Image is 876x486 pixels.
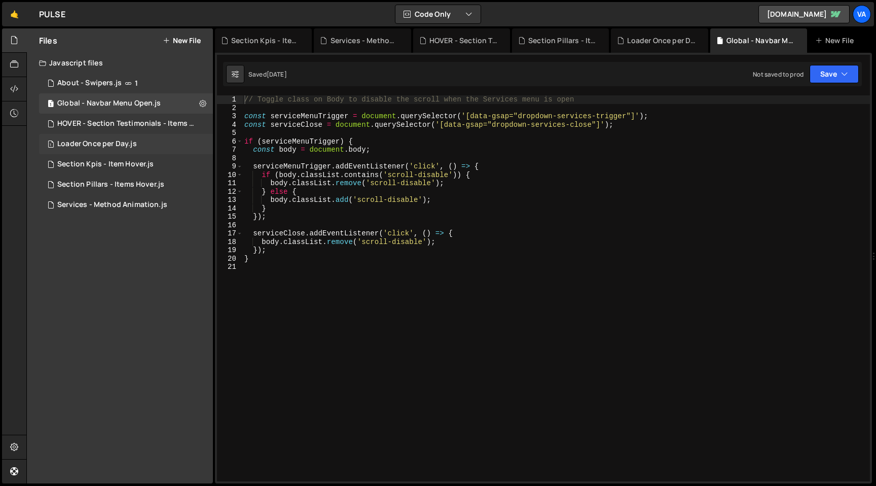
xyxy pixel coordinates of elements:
[39,73,213,93] div: 16253/43838.js
[217,188,243,196] div: 12
[57,200,167,210] div: Services - Method Animation.js
[48,100,54,109] span: 1
[267,70,287,79] div: [DATE]
[528,36,597,46] div: Section Pillars - Items Hover.js
[217,246,243,255] div: 19
[57,99,161,108] div: Global - Navbar Menu Open.js
[217,162,243,171] div: 9
[217,171,243,180] div: 10
[217,263,243,271] div: 21
[27,53,213,73] div: Javascript files
[57,119,197,128] div: HOVER - Section Testimonials - Items Hover.js
[217,229,243,238] div: 17
[217,179,243,188] div: 11
[217,112,243,121] div: 3
[39,8,65,20] div: PULSE
[57,140,137,149] div: Loader Once per Day.js
[217,255,243,263] div: 20
[758,5,850,23] a: [DOMAIN_NAME]
[217,204,243,213] div: 14
[39,35,57,46] h2: Files
[217,95,243,104] div: 1
[217,221,243,230] div: 16
[48,141,54,149] span: 1
[217,104,243,113] div: 2
[217,146,243,154] div: 7
[429,36,498,46] div: HOVER - Section Testimonials - Items Hover.js
[217,196,243,204] div: 13
[815,36,858,46] div: New File
[395,5,481,23] button: Code Only
[57,160,154,169] div: Section Kpis - Item Hover.js
[217,238,243,247] div: 18
[217,129,243,137] div: 5
[39,154,213,175] div: 16253/44485.js
[57,180,164,189] div: Section Pillars - Items Hover.js
[39,114,216,134] div: 16253/45325.js
[135,79,138,87] span: 1
[627,36,696,46] div: Loader Once per Day.js
[331,36,399,46] div: Services - Method Animation.js
[810,65,859,83] button: Save
[217,213,243,221] div: 15
[753,70,804,79] div: Not saved to prod
[217,121,243,129] div: 4
[726,36,795,46] div: Global - Navbar Menu Open.js
[2,2,27,26] a: 🤙
[39,134,213,154] div: 16253/45227.js
[163,37,201,45] button: New File
[853,5,871,23] a: Va
[231,36,300,46] div: Section Kpis - Item Hover.js
[248,70,287,79] div: Saved
[217,137,243,146] div: 6
[217,154,243,163] div: 8
[39,195,213,215] div: 16253/44878.js
[39,175,213,195] div: 16253/44429.js
[57,79,122,88] div: About - Swipers.js
[39,93,213,114] div: 16253/44426.js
